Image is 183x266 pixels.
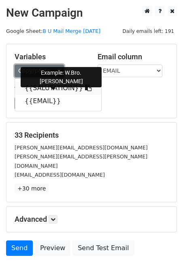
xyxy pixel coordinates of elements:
[15,95,101,108] a: {{EMAIL}}
[15,154,147,169] small: [PERSON_NAME][EMAIL_ADDRESS][PERSON_NAME][DOMAIN_NAME]
[43,28,100,34] a: B U Mail Merge [DATE]
[15,52,85,61] h5: Variables
[72,240,134,256] a: Send Test Email
[119,28,177,34] a: Daily emails left: 191
[15,215,168,224] h5: Advanced
[119,27,177,36] span: Daily emails left: 191
[6,6,177,20] h2: New Campaign
[35,240,70,256] a: Preview
[6,28,100,34] small: Google Sheet:
[15,145,148,151] small: [PERSON_NAME][EMAIL_ADDRESS][DOMAIN_NAME]
[15,172,105,178] small: [EMAIL_ADDRESS][DOMAIN_NAME]
[143,227,183,266] iframe: Chat Widget
[15,65,64,77] a: Copy/paste...
[6,240,33,256] a: Send
[98,52,168,61] h5: Email column
[15,184,49,194] a: +30 more
[15,82,101,95] a: {{SALUTATIOIN}}
[15,131,168,140] h5: 33 Recipients
[21,67,102,87] div: Example: W.Bro. [PERSON_NAME]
